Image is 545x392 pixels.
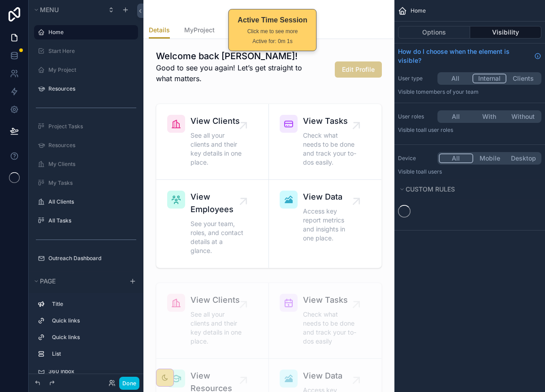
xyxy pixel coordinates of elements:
button: Clients [506,74,540,83]
label: Project Tasks [48,123,133,130]
div: Active Time Session [238,15,307,26]
span: Details [149,26,170,35]
label: User type [398,75,434,82]
label: User roles [398,113,434,120]
label: My Project [48,66,133,74]
label: Outreach Dashboard [48,255,133,262]
label: Resources [48,142,133,149]
label: All Tasks [48,217,133,224]
p: Visible to [398,88,541,96]
span: Menu [40,6,59,13]
button: Options [398,26,470,39]
span: MyProject [184,26,215,35]
button: All [439,153,473,163]
button: Mobile [473,153,507,163]
button: Without [506,112,540,122]
label: My Clients [48,161,133,168]
label: Device [398,155,434,162]
div: scrollable content [29,293,143,370]
a: Details [149,22,170,39]
button: Internal [472,74,507,83]
button: Custom rules [398,183,536,196]
label: Title [52,301,131,308]
label: List [52,350,131,357]
p: Visible to [398,126,541,134]
button: Desktop [506,153,540,163]
button: Visibility [470,26,542,39]
span: Page [40,277,56,285]
span: all users [421,168,442,175]
span: Custom rules [406,185,455,193]
label: Quick links [52,317,131,324]
p: Visible to [398,168,541,175]
button: Menu [32,4,102,16]
label: Home [48,29,133,36]
span: Home [411,7,426,14]
span: Members of your team [421,88,479,95]
label: All Clients [48,198,133,205]
span: All user roles [421,126,453,133]
span: How do I choose when the element is visible? [398,47,531,65]
button: Done [119,377,139,390]
div: Active for: 0m 1s [238,37,307,45]
div: Click me to see more [238,27,307,35]
label: Resources [48,85,133,92]
button: Page [32,275,124,287]
label: Quick links [52,334,131,341]
button: With [472,112,506,122]
button: All [439,74,472,83]
a: MyProject [184,22,215,40]
button: All [439,112,472,122]
a: How do I choose when the element is visible? [398,47,541,65]
label: My Tasks [48,179,133,187]
label: Start Here [48,48,133,55]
